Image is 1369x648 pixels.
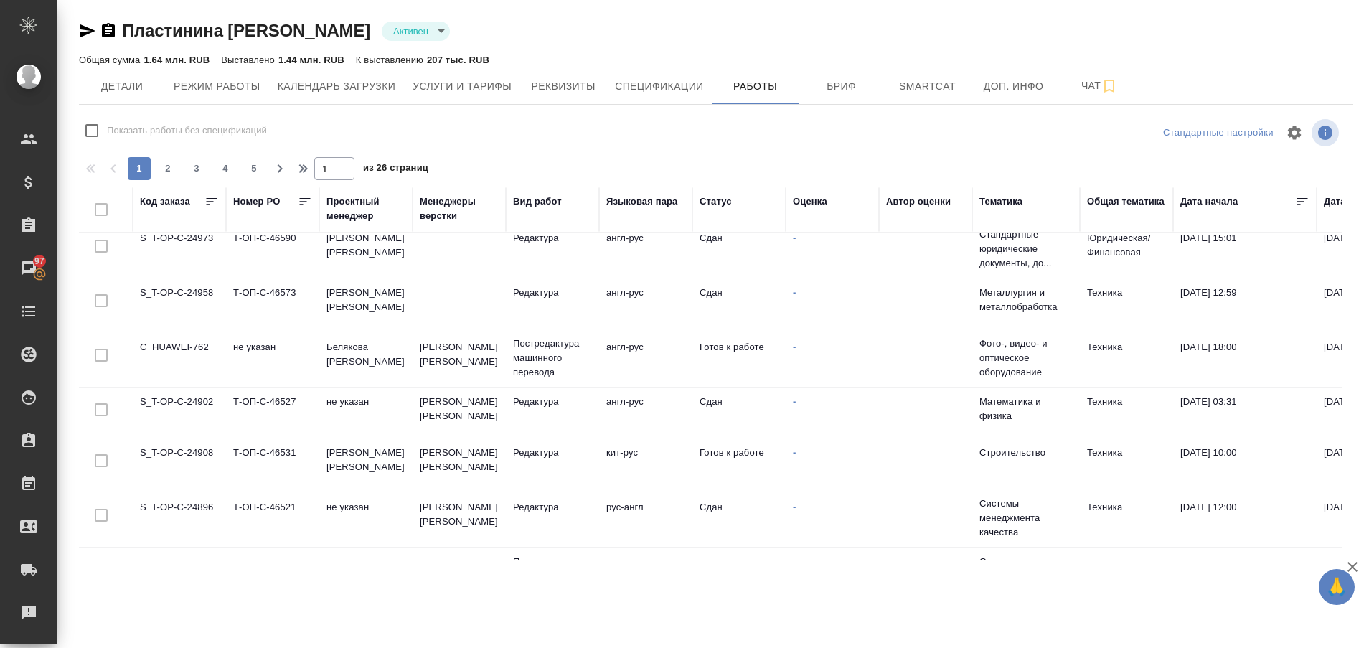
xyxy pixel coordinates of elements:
[615,78,703,95] span: Спецификации
[214,157,237,180] button: 4
[79,55,144,65] p: Общая сумма
[1277,116,1312,150] span: Настроить таблицу
[226,493,319,543] td: Т-ОП-С-46521
[319,551,413,601] td: [PERSON_NAME]
[513,395,592,409] p: Редактура
[793,287,796,298] a: -
[1101,78,1118,95] svg: Подписаться
[700,194,732,209] div: Статус
[413,438,506,489] td: [PERSON_NAME] [PERSON_NAME]
[243,161,265,176] span: 5
[1080,278,1173,329] td: Техника
[1312,119,1342,146] span: Посмотреть информацию
[513,286,592,300] p: Редактура
[413,78,512,95] span: Услуги и тарифы
[133,278,226,329] td: S_T-OP-C-24958
[156,157,179,180] button: 2
[413,493,506,543] td: [PERSON_NAME] [PERSON_NAME]
[133,438,226,489] td: S_T-OP-C-24908
[226,333,319,383] td: не указан
[278,78,396,95] span: Календарь загрузки
[1173,278,1317,329] td: [DATE] 12:59
[100,22,117,39] button: Скопировать ссылку
[174,78,260,95] span: Режим работы
[413,333,506,383] td: [PERSON_NAME] [PERSON_NAME]
[979,194,1022,209] div: Тематика
[382,22,450,41] div: Активен
[319,438,413,489] td: [PERSON_NAME] [PERSON_NAME]
[413,551,506,601] td: [PERSON_NAME] [PERSON_NAME]
[413,388,506,438] td: [PERSON_NAME] [PERSON_NAME]
[420,194,499,223] div: Менеджеры верстки
[226,278,319,329] td: Т-ОП-С-46573
[144,55,210,65] p: 1.64 млн. RUB
[692,493,786,543] td: Сдан
[122,21,370,40] a: Пластинина [PERSON_NAME]
[979,286,1073,314] p: Металлургия и металлобработка
[319,388,413,438] td: не указан
[226,438,319,489] td: Т-ОП-С-46531
[226,224,319,274] td: Т-ОП-С-46590
[319,333,413,383] td: Белякова [PERSON_NAME]
[793,447,796,458] a: -
[692,224,786,274] td: Сдан
[356,55,427,65] p: К выставлению
[427,55,489,65] p: 207 тыс. RUB
[793,233,796,243] a: -
[1080,333,1173,383] td: Техника
[140,194,190,209] div: Код заказа
[1080,388,1173,438] td: Техника
[979,497,1073,540] p: Системы менеджмента качества
[1159,122,1277,144] div: split button
[1173,551,1317,601] td: [DATE] 10:00
[1173,493,1317,543] td: [DATE] 12:00
[513,231,592,245] p: Редактура
[1080,224,1173,274] td: Юридическая/Финансовая
[513,446,592,460] p: Редактура
[214,161,237,176] span: 4
[793,342,796,352] a: -
[79,22,96,39] button: Скопировать ссылку для ЯМессенджера
[1087,194,1165,209] div: Общая тематика
[979,227,1073,271] p: Стандартные юридические документы, до...
[599,438,692,489] td: кит-рус
[389,25,433,37] button: Активен
[1319,569,1355,605] button: 🙏
[721,78,790,95] span: Работы
[1325,572,1349,602] span: 🙏
[243,157,265,180] button: 5
[319,278,413,329] td: [PERSON_NAME] [PERSON_NAME]
[692,333,786,383] td: Готов к работе
[221,55,278,65] p: Выставлено
[513,337,592,380] p: Постредактура машинного перевода
[793,194,827,209] div: Оценка
[133,551,226,601] td: S_ALCON-292
[599,551,692,601] td: англ-рус
[692,278,786,329] td: Сдан
[893,78,962,95] span: Smartcat
[88,78,156,95] span: Детали
[133,224,226,274] td: S_T-OP-C-24973
[133,333,226,383] td: C_HUAWEI-762
[233,194,280,209] div: Номер PO
[1173,333,1317,383] td: [DATE] 18:00
[1080,438,1173,489] td: Техника
[226,388,319,438] td: Т-ОП-С-46527
[599,224,692,274] td: англ-рус
[979,555,1073,598] p: Системы менеджмента качества
[4,250,54,286] a: 97
[513,555,592,598] p: Постредактура машинного перевода
[979,446,1073,460] p: Строительство
[133,493,226,543] td: S_T-OP-C-24896
[1173,438,1317,489] td: [DATE] 10:00
[107,123,267,138] span: Показать работы без спецификаций
[599,333,692,383] td: англ-рус
[226,551,319,601] td: !
[185,161,208,176] span: 3
[156,161,179,176] span: 2
[513,500,592,515] p: Редактура
[793,396,796,407] a: -
[886,194,951,209] div: Автор оценки
[692,388,786,438] td: Сдан
[979,395,1073,423] p: Математика и физика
